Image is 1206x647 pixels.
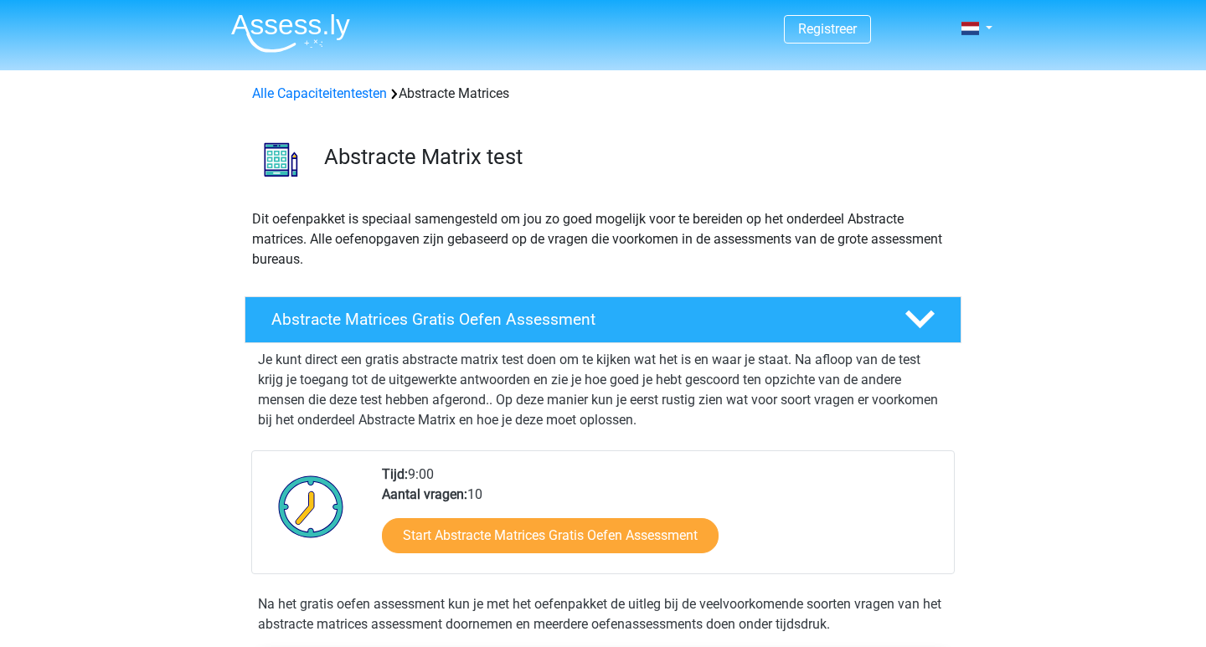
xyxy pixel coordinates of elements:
h4: Abstracte Matrices Gratis Oefen Assessment [271,310,878,329]
b: Aantal vragen: [382,486,467,502]
div: 9:00 10 [369,465,953,573]
div: Na het gratis oefen assessment kun je met het oefenpakket de uitleg bij de veelvoorkomende soorte... [251,594,955,634]
img: abstracte matrices [245,124,317,195]
h3: Abstracte Matrix test [324,144,948,170]
img: Klok [269,465,353,548]
a: Abstracte Matrices Gratis Oefen Assessment [238,296,968,343]
a: Registreer [798,21,857,37]
b: Tijd: [382,466,408,482]
p: Dit oefenpakket is speciaal samengesteld om jou zo goed mogelijk voor te bereiden op het onderdee... [252,209,954,270]
p: Je kunt direct een gratis abstracte matrix test doen om te kijken wat het is en waar je staat. Na... [258,350,948,430]
a: Start Abstracte Matrices Gratis Oefen Assessment [382,518,719,553]
img: Assessly [231,13,350,53]
div: Abstracte Matrices [245,84,961,104]
a: Alle Capaciteitentesten [252,85,387,101]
